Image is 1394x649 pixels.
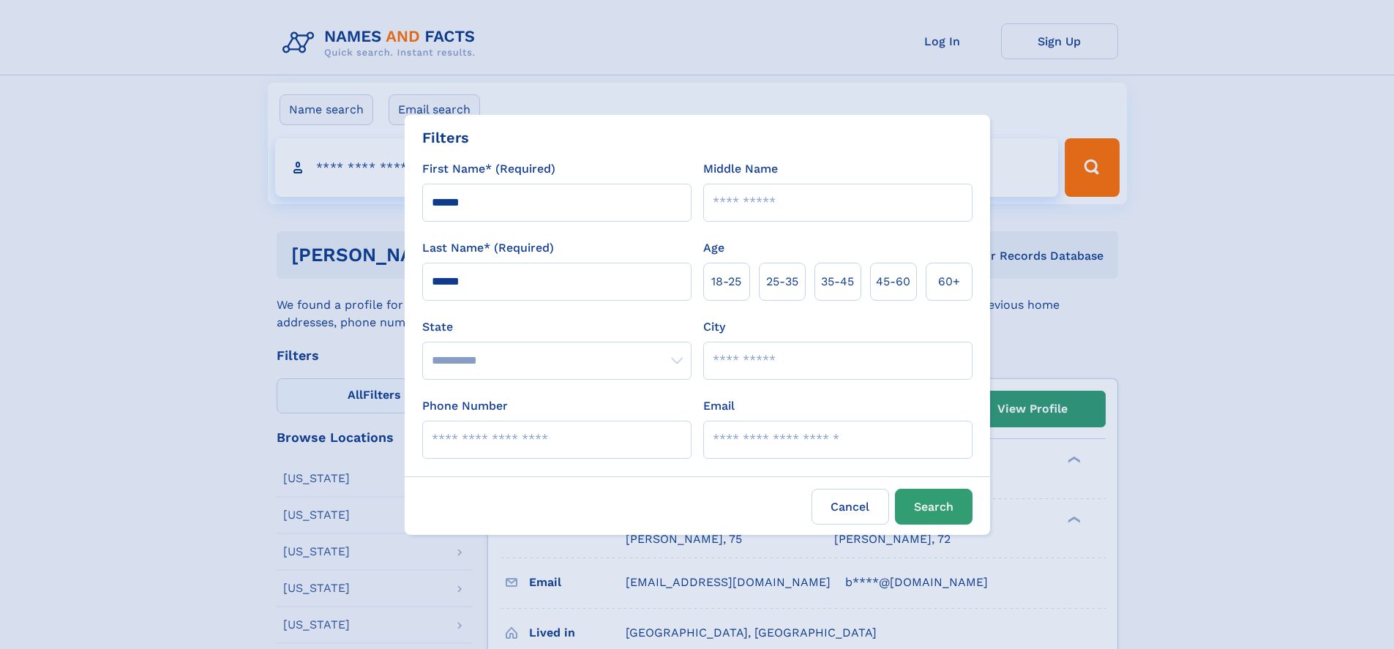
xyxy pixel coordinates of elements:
button: Search [895,489,973,525]
label: Cancel [812,489,889,525]
label: State [422,318,692,336]
label: Phone Number [422,397,508,415]
span: 18‑25 [711,273,741,290]
span: 25‑35 [766,273,798,290]
label: Age [703,239,724,257]
label: Email [703,397,735,415]
label: Last Name* (Required) [422,239,554,257]
span: 60+ [938,273,960,290]
label: Middle Name [703,160,778,178]
label: City [703,318,725,336]
label: First Name* (Required) [422,160,555,178]
div: Filters [422,127,469,149]
span: 45‑60 [876,273,910,290]
span: 35‑45 [821,273,854,290]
